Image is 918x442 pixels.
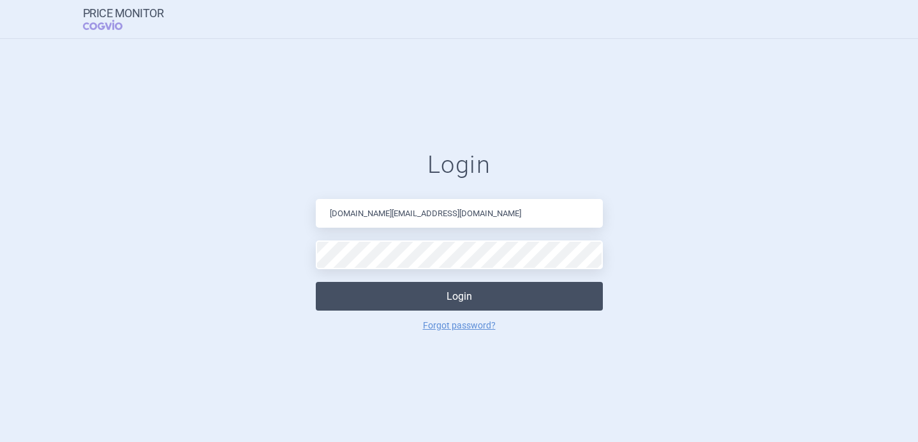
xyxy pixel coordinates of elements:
[83,7,164,31] a: Price MonitorCOGVIO
[83,7,164,20] strong: Price Monitor
[83,20,140,30] span: COGVIO
[316,151,603,180] h1: Login
[316,199,603,228] input: Email
[316,282,603,311] button: Login
[423,321,496,330] a: Forgot password?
